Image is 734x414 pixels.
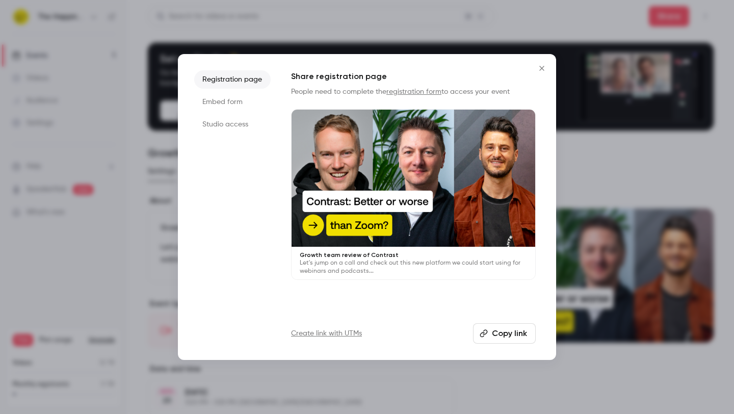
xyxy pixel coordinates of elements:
li: Registration page [194,70,271,89]
li: Embed form [194,93,271,111]
p: Growth team review of Contrast [300,251,527,259]
a: registration form [386,88,441,95]
li: Studio access [194,115,271,134]
a: Create link with UTMs [291,328,362,339]
h1: Share registration page [291,70,536,83]
a: Growth team review of ContrastLet's jump on a call and check out this new platform we could start... [291,109,536,280]
button: Close [532,58,552,79]
button: Copy link [473,323,536,344]
p: People need to complete the to access your event [291,87,536,97]
p: Let's jump on a call and check out this new platform we could start using for webinars and podcas... [300,259,527,275]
